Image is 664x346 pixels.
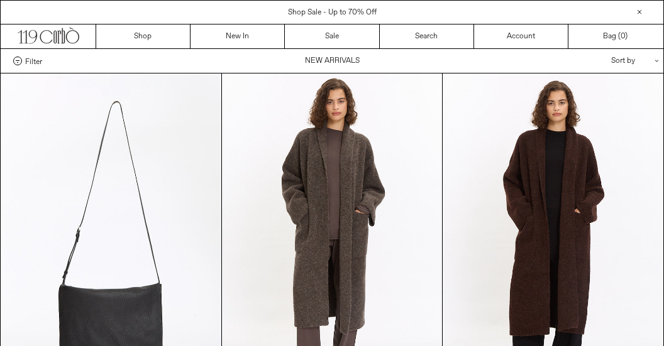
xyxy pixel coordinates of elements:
[621,31,625,41] span: 0
[191,24,285,48] a: New In
[538,49,651,73] div: Sort by
[25,57,42,65] span: Filter
[568,24,663,48] a: Bag ()
[285,24,379,48] a: Sale
[474,24,568,48] a: Account
[621,31,628,42] span: )
[380,24,474,48] a: Search
[96,24,191,48] a: Shop
[288,8,377,18] a: Shop Sale - Up to 70% Off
